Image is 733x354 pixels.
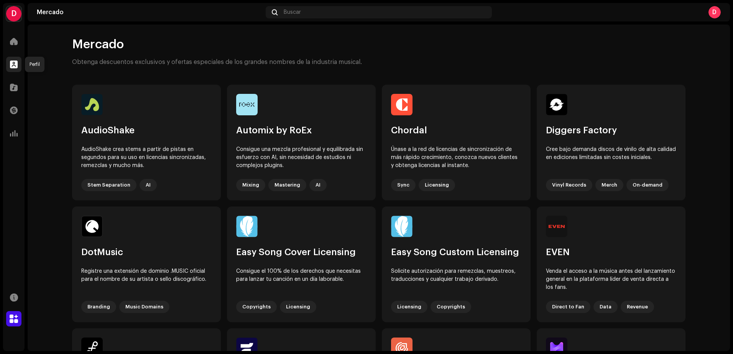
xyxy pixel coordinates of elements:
div: Mercado [37,9,263,15]
img: eb58a31c-f81c-4818-b0f9-d9e66cbda676 [81,216,103,237]
img: a95fe301-50de-48df-99e3-24891476c30c [236,216,258,237]
span: Mercado [72,37,124,52]
img: 9e8a6d41-7326-4eb6-8be3-a4db1a720e63 [391,94,413,115]
div: Venda el acceso a la música antes del lanzamiento general en la plataforma líder de venta directa... [546,267,676,292]
div: DotMusic [81,246,212,258]
div: Licensing [419,179,455,191]
div: AI [309,179,327,191]
div: Consigue el 100% de los derechos que necesitas para lanzar tu canción en un día laborable. [236,267,366,292]
div: AudioShake crea stems a partir de pistas en segundos para su uso en licencias sincronizadas, reme... [81,146,212,170]
div: AudioShake [81,125,212,136]
div: Direct to Fan [546,301,590,313]
img: afae1709-c827-4b76-a652-9ddd8808f967 [546,94,567,115]
img: 60ceb9ec-a8b3-4a3c-9260-8138a3b22953 [546,216,567,237]
div: D [708,6,721,18]
div: Solicite autorización para remezclas, muestreos, traducciones y cualquier trabajo derivado. [391,267,521,292]
div: Únase a la red de licencias de sincronización de más rápido crecimiento, conozca nuevos clientes ... [391,146,521,170]
div: Revenue [621,301,654,313]
div: Sync [391,179,416,191]
div: Chordal [391,125,521,136]
img: 2fd7bcad-6c73-4393-bbe1-37a2d9795fdd [81,94,103,115]
div: AI [140,179,157,191]
div: EVEN [546,246,676,258]
div: Automix by RoEx [236,125,366,136]
div: Copyrights [236,301,277,313]
img: 3e92c471-8f99-4bc3-91af-f70f33238202 [236,94,258,115]
div: Mixing [236,179,265,191]
img: 35edca2f-5628-4998-9fc9-38d367af0ecc [391,216,413,237]
span: Buscar [284,9,301,15]
div: Data [593,301,618,313]
div: On-demand [626,179,669,191]
div: Copyrights [431,301,471,313]
p: Obtenga descuentos exclusivos y ofertas especiales de los grandes nombres de la industria musical. [72,58,362,66]
div: Branding [81,301,116,313]
div: Cree bajo demanda discos de vinilo de alta calidad en ediciones limitadas sin costes iniciales. [546,146,676,170]
div: Stem Separation [81,179,136,191]
div: Easy Song Custom Licensing [391,246,521,258]
div: Mastering [268,179,306,191]
div: Music Domains [119,301,169,313]
div: Consigue una mezcla profesional y equilibrada sin esfuerzo con AI, sin necesidad de estudios ni c... [236,146,366,170]
div: Merch [595,179,623,191]
div: Registre una extensión de dominio .MUSIC oficial para el nombre de su artista o sello discográfico. [81,267,212,292]
div: Easy Song Cover Licensing [236,246,366,258]
div: D [6,6,21,21]
div: Diggers Factory [546,125,676,136]
div: Licensing [280,301,316,313]
div: Licensing [391,301,427,313]
div: Vinyl Records [546,179,592,191]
